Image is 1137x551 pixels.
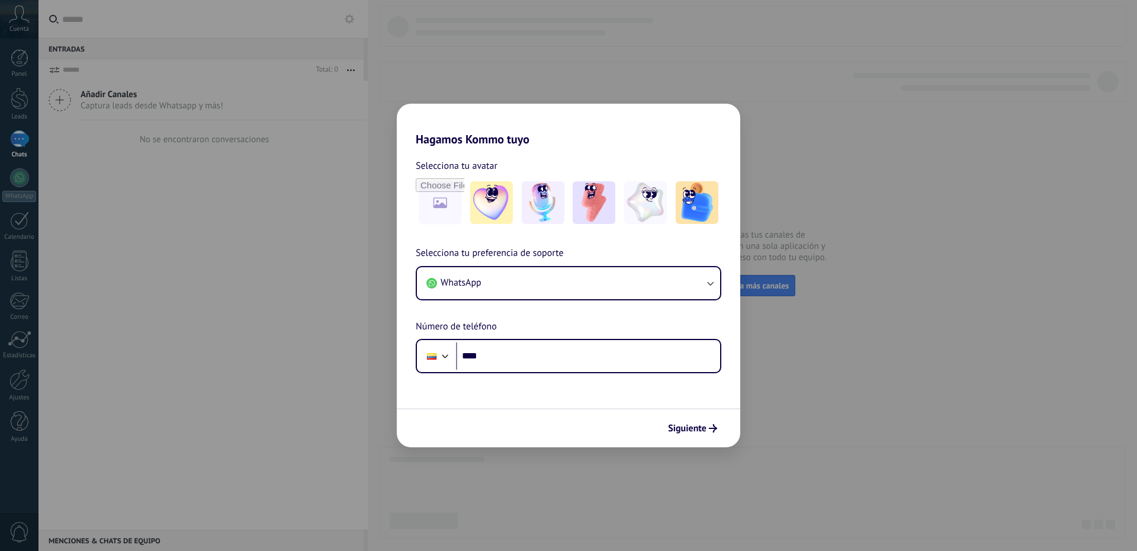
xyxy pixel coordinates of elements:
img: -4.jpeg [624,181,667,224]
span: WhatsApp [441,277,481,289]
img: -3.jpeg [573,181,615,224]
img: -1.jpeg [470,181,513,224]
img: -2.jpeg [522,181,564,224]
span: Selecciona tu avatar [416,158,497,174]
h2: Hagamos Kommo tuyo [397,104,740,146]
button: Siguiente [663,418,722,438]
img: -5.jpeg [676,181,718,224]
button: WhatsApp [417,267,720,299]
div: Ecuador: + 593 [420,344,443,369]
span: Selecciona tu preferencia de soporte [416,246,564,261]
span: Número de teléfono [416,319,497,335]
span: Siguiente [668,424,706,433]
